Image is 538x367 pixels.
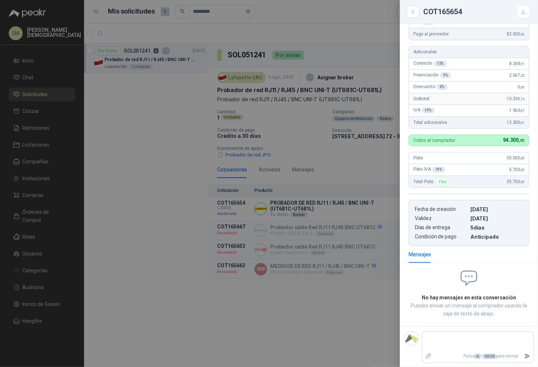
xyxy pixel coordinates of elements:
[413,61,447,67] span: Comisión
[507,179,524,184] span: 35.700
[520,32,524,36] span: ,00
[434,61,447,67] div: 12 %
[507,155,524,160] span: 30.000
[520,73,524,77] span: ,23
[509,61,524,66] span: 8.268
[437,84,448,90] div: 0 %
[413,138,455,143] p: Cobro al comprador
[415,224,467,231] p: Días de entrega
[520,168,524,172] span: ,00
[518,84,524,90] span: 0
[409,250,431,258] div: Mensajes
[413,177,451,186] span: Total Flete
[509,167,524,172] span: 5.700
[507,120,524,125] span: 12.300
[507,31,524,37] span: 82.000
[409,117,529,128] div: Total adicionales
[415,215,467,222] p: Validez
[503,137,524,143] span: 94.300
[521,350,533,363] button: Enviar
[413,84,448,90] span: Descuento
[509,73,524,78] span: 2.067
[507,96,524,101] span: 10.336
[519,138,524,143] span: ,01
[520,97,524,101] span: ,14
[520,62,524,66] span: ,91
[422,350,435,363] label: Adjuntar archivos
[475,354,481,359] span: ⌘
[413,31,449,37] span: Pago al proveedor
[520,85,524,89] span: ,00
[520,109,524,113] span: ,87
[435,177,449,186] div: Flex
[413,155,423,160] span: Flete
[409,302,529,318] p: Puedes enviar un mensaje al comprador usando la caja de texto de abajo.
[440,72,451,78] div: 3 %
[409,7,417,16] button: Close
[415,206,467,212] p: Fecha de creación
[470,206,523,212] p: [DATE]
[422,107,435,113] div: 19 %
[470,234,523,240] p: Anticipado
[470,215,523,222] p: [DATE]
[520,180,524,184] span: ,00
[413,72,451,78] span: Financiación
[509,108,524,113] span: 1.963
[413,96,429,101] span: Subtotal
[413,107,435,113] span: IVA
[520,121,524,125] span: ,01
[423,6,529,18] div: COT165654
[432,167,446,173] div: 19 %
[409,46,529,58] div: Adicionales
[405,332,418,345] img: Company Logo
[520,156,524,160] span: ,00
[415,234,467,240] p: Condición de pago
[413,167,445,173] span: Flete IVA
[435,350,522,363] p: Pulsa + para enviar
[483,354,496,359] span: ENTER
[470,224,523,231] p: 5 dias
[409,294,529,302] h2: No hay mensajes en esta conversación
